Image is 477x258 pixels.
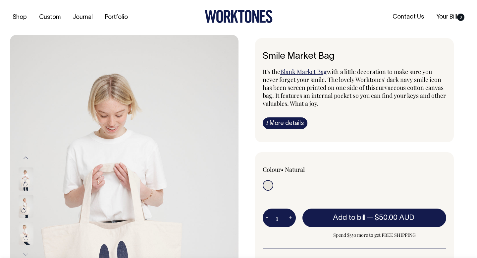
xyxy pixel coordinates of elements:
span: 0 [457,14,464,21]
a: Journal [70,12,95,23]
span: — [367,215,416,221]
p: It's the with a little decoration to make sure you never forget your smile. The lovely Worktones'... [263,68,446,107]
a: Custom [36,12,63,23]
img: Smile Market Bag [19,222,33,245]
img: Smile Market Bag [19,195,33,218]
a: iMore details [263,117,307,129]
a: Blank Market Bag [280,68,327,76]
a: Contact Us [390,12,427,23]
a: Shop [10,12,29,23]
label: Natural [285,165,305,173]
span: i [266,119,268,126]
span: $50.00 AUD [375,215,414,221]
span: Add to bill [333,215,365,221]
span: curvaceous cotton canvas bag. It features an internal pocket so you can find your keys and other ... [263,84,446,107]
h6: Smile Market Bag [263,51,446,62]
button: Add to bill —$50.00 AUD [302,209,446,227]
button: + [286,211,296,225]
button: Previous [21,151,31,165]
a: Your Bill0 [434,12,467,23]
a: Portfolio [102,12,131,23]
img: Smile Market Bag [19,167,33,191]
span: • [281,165,284,173]
span: Spend $350 more to get FREE SHIPPING [302,231,446,239]
div: Colour [263,165,336,173]
button: - [263,211,272,225]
